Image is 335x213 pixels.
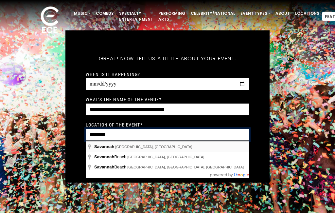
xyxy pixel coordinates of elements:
span: [GEOGRAPHIC_DATA], [GEOGRAPHIC_DATA], [GEOGRAPHIC_DATA] [127,165,244,169]
span: Beach [94,154,127,159]
a: Locations [292,8,322,19]
span: [GEOGRAPHIC_DATA], [GEOGRAPHIC_DATA] [115,145,192,149]
a: Specialty Entertainment [116,8,156,25]
label: When is it happening? [86,71,140,77]
a: Celebrity/National [188,8,238,19]
label: What's the name of the venue? [86,97,161,103]
a: Performing Arts [156,8,188,25]
span: Savannah [94,165,114,169]
a: Music [71,8,93,19]
span: Beach [94,165,127,169]
a: Comedy [93,8,116,19]
span: [GEOGRAPHIC_DATA], [GEOGRAPHIC_DATA] [127,155,204,159]
span: Savannah [94,144,114,149]
a: Event Types [238,8,273,19]
a: About [273,8,292,19]
label: Location of the event [86,122,143,128]
img: ece_new_logo_whitev2-1.png [33,5,66,36]
h5: Great! Now tell us a little about your event. [86,47,249,70]
span: Savannah [94,154,114,159]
